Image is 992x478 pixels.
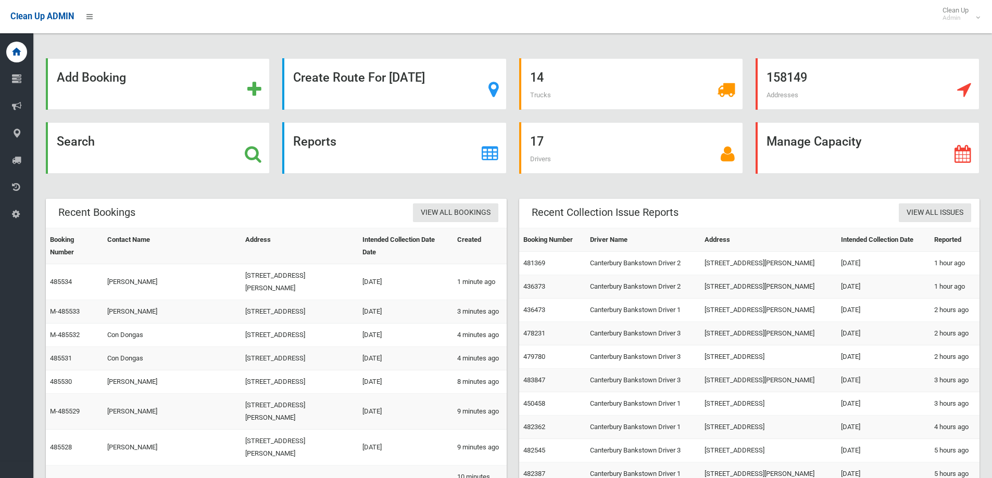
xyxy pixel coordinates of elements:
[837,369,930,392] td: [DATE]
[930,228,980,252] th: Reported
[837,228,930,252] th: Intended Collection Date
[413,203,498,223] a: View All Bookings
[523,282,545,290] a: 436373
[358,370,453,394] td: [DATE]
[930,252,980,275] td: 1 hour ago
[50,378,72,385] a: 485530
[586,228,700,252] th: Driver Name
[523,376,545,384] a: 483847
[930,345,980,369] td: 2 hours ago
[519,122,743,174] a: 17 Drivers
[523,353,545,360] a: 479780
[837,252,930,275] td: [DATE]
[586,275,700,299] td: Canterbury Bankstown Driver 2
[358,300,453,324] td: [DATE]
[103,228,241,264] th: Contact Name
[700,416,837,439] td: [STREET_ADDRESS]
[586,345,700,369] td: Canterbury Bankstown Driver 3
[46,58,270,110] a: Add Booking
[103,264,241,300] td: [PERSON_NAME]
[943,14,969,22] small: Admin
[241,394,358,430] td: [STREET_ADDRESS][PERSON_NAME]
[293,70,425,85] strong: Create Route For [DATE]
[837,345,930,369] td: [DATE]
[523,446,545,454] a: 482545
[700,299,837,322] td: [STREET_ADDRESS][PERSON_NAME]
[103,370,241,394] td: [PERSON_NAME]
[586,392,700,416] td: Canterbury Bankstown Driver 1
[700,275,837,299] td: [STREET_ADDRESS][PERSON_NAME]
[358,264,453,300] td: [DATE]
[700,392,837,416] td: [STREET_ADDRESS]
[930,439,980,462] td: 5 hours ago
[453,264,506,300] td: 1 minute ago
[700,345,837,369] td: [STREET_ADDRESS]
[50,307,80,315] a: M-485533
[586,439,700,462] td: Canterbury Bankstown Driver 3
[837,275,930,299] td: [DATE]
[756,122,980,174] a: Manage Capacity
[519,228,586,252] th: Booking Number
[453,300,506,324] td: 3 minutes ago
[930,416,980,439] td: 4 hours ago
[358,394,453,430] td: [DATE]
[50,354,72,362] a: 485531
[241,370,358,394] td: [STREET_ADDRESS]
[358,228,453,264] th: Intended Collection Date Date
[523,259,545,267] a: 481369
[530,134,544,149] strong: 17
[837,439,930,462] td: [DATE]
[282,122,506,174] a: Reports
[523,470,545,477] a: 482387
[767,134,861,149] strong: Manage Capacity
[46,122,270,174] a: Search
[767,70,807,85] strong: 158149
[453,228,506,264] th: Created
[523,329,545,337] a: 478231
[837,416,930,439] td: [DATE]
[10,11,74,21] span: Clean Up ADMIN
[519,202,691,223] header: Recent Collection Issue Reports
[837,299,930,322] td: [DATE]
[103,430,241,466] td: [PERSON_NAME]
[50,278,72,286] a: 485534
[241,228,358,264] th: Address
[50,407,80,415] a: M-485529
[586,322,700,345] td: Canterbury Bankstown Driver 3
[57,70,126,85] strong: Add Booking
[930,275,980,299] td: 1 hour ago
[103,394,241,430] td: [PERSON_NAME]
[700,369,837,392] td: [STREET_ADDRESS][PERSON_NAME]
[937,6,979,22] span: Clean Up
[837,392,930,416] td: [DATE]
[523,399,545,407] a: 450458
[453,324,506,347] td: 4 minutes ago
[50,331,80,339] a: M-485532
[930,392,980,416] td: 3 hours ago
[767,91,798,99] span: Addresses
[700,228,837,252] th: Address
[358,347,453,370] td: [DATE]
[523,423,545,431] a: 482362
[930,299,980,322] td: 2 hours ago
[50,443,72,451] a: 485528
[586,416,700,439] td: Canterbury Bankstown Driver 1
[519,58,743,110] a: 14 Trucks
[103,324,241,347] td: Con Dongas
[586,252,700,275] td: Canterbury Bankstown Driver 2
[530,91,551,99] span: Trucks
[530,155,551,163] span: Drivers
[586,299,700,322] td: Canterbury Bankstown Driver 1
[358,430,453,466] td: [DATE]
[103,300,241,324] td: [PERSON_NAME]
[453,430,506,466] td: 9 minutes ago
[899,203,971,223] a: View All Issues
[241,324,358,347] td: [STREET_ADDRESS]
[46,228,103,264] th: Booking Number
[930,322,980,345] td: 2 hours ago
[530,70,544,85] strong: 14
[453,347,506,370] td: 4 minutes ago
[837,322,930,345] td: [DATE]
[700,439,837,462] td: [STREET_ADDRESS]
[57,134,95,149] strong: Search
